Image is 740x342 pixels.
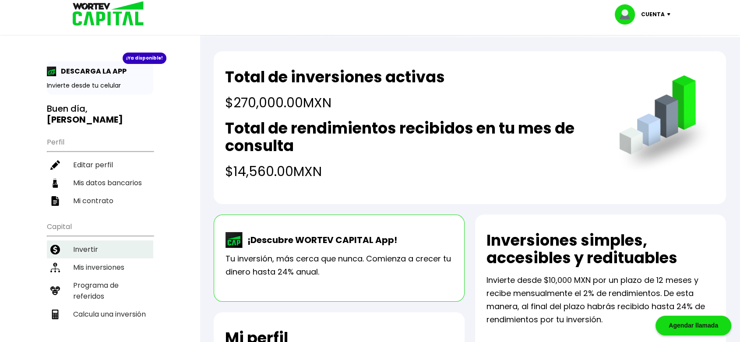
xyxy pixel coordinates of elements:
ul: Perfil [47,132,153,210]
h2: Total de rendimientos recibidos en tu mes de consulta [225,120,601,155]
p: Cuenta [641,8,665,21]
h2: Inversiones simples, accesibles y redituables [486,232,715,267]
img: calculadora-icon.17d418c4.svg [50,310,60,319]
b: [PERSON_NAME] [47,113,123,126]
img: recomiendanos-icon.9b8e9327.svg [50,286,60,296]
h4: $14,560.00 MXN [225,162,601,181]
h4: $270,000.00 MXN [225,93,445,113]
a: Mis datos bancarios [47,174,153,192]
img: contrato-icon.f2db500c.svg [50,196,60,206]
a: Programa de referidos [47,276,153,305]
p: DESCARGA LA APP [56,66,127,77]
a: Calcula una inversión [47,305,153,323]
img: grafica.516fef24.png [615,75,715,175]
p: ¡Descubre WORTEV CAPITAL App! [243,233,397,247]
p: Invierte desde $10,000 MXN por un plazo de 12 meses y recibe mensualmente el 2% de rendimientos. ... [486,274,715,326]
img: invertir-icon.b3b967d7.svg [50,245,60,254]
h3: Buen día, [47,103,153,125]
img: wortev-capital-app-icon [226,232,243,248]
div: Agendar llamada [655,316,731,335]
div: ¡Ya disponible! [123,53,166,64]
a: Editar perfil [47,156,153,174]
a: Mi contrato [47,192,153,210]
img: app-icon [47,67,56,76]
img: datos-icon.10cf9172.svg [50,178,60,188]
img: icon-down [665,13,677,16]
p: Tu inversión, más cerca que nunca. Comienza a crecer tu dinero hasta 24% anual. [226,252,453,279]
img: inversiones-icon.6695dc30.svg [50,263,60,272]
h2: Total de inversiones activas [225,68,445,86]
a: Mis inversiones [47,258,153,276]
img: editar-icon.952d3147.svg [50,160,60,170]
img: profile-image [615,4,641,25]
p: Invierte desde tu celular [47,81,153,90]
a: Invertir [47,240,153,258]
